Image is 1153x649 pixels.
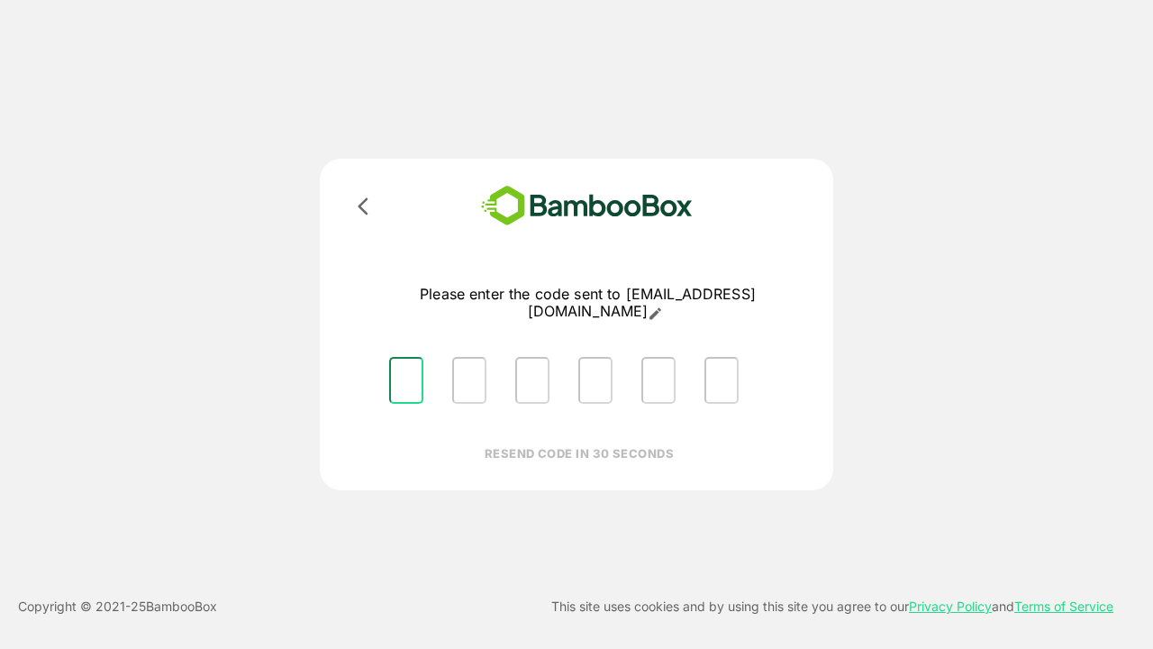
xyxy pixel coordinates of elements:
input: Please enter OTP character 4 [578,357,613,404]
img: bamboobox [455,180,719,232]
input: Please enter OTP character 6 [704,357,739,404]
p: Copyright © 2021- 25 BambooBox [18,596,217,617]
p: This site uses cookies and by using this site you agree to our and [551,596,1113,617]
a: Terms of Service [1014,599,1113,614]
input: Please enter OTP character 3 [515,357,549,404]
input: Please enter OTP character 1 [389,357,423,404]
input: Please enter OTP character 2 [452,357,486,404]
a: Privacy Policy [909,599,992,614]
p: Please enter the code sent to [EMAIL_ADDRESS][DOMAIN_NAME] [375,286,801,321]
input: Please enter OTP character 5 [641,357,676,404]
